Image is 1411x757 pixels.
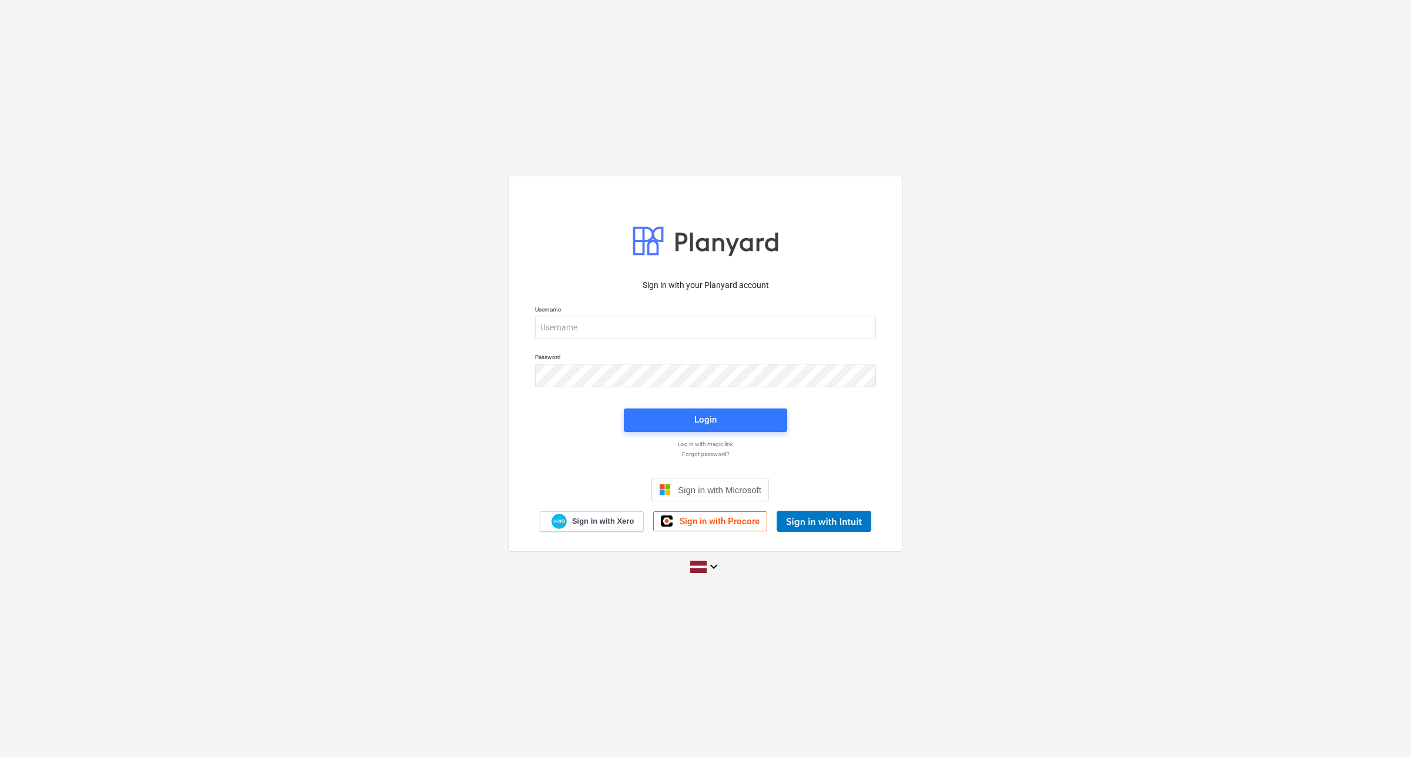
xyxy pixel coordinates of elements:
img: Microsoft logo [659,484,671,495]
input: Username [535,316,876,339]
a: Forgot password? [529,450,882,458]
span: Sign in with Procore [680,516,760,527]
img: Xero logo [551,514,567,530]
span: Sign in with Xero [572,516,634,527]
a: Sign in with Xero [540,511,644,532]
p: Sign in with your Planyard account [535,279,876,292]
p: Password [535,353,876,363]
button: Login [624,408,787,432]
div: Login [694,412,717,427]
p: Username [535,306,876,316]
i: keyboard_arrow_down [707,560,721,574]
span: Sign in with Microsoft [678,485,761,495]
a: Log in with magic link [529,440,882,448]
a: Sign in with Procore [653,511,767,531]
